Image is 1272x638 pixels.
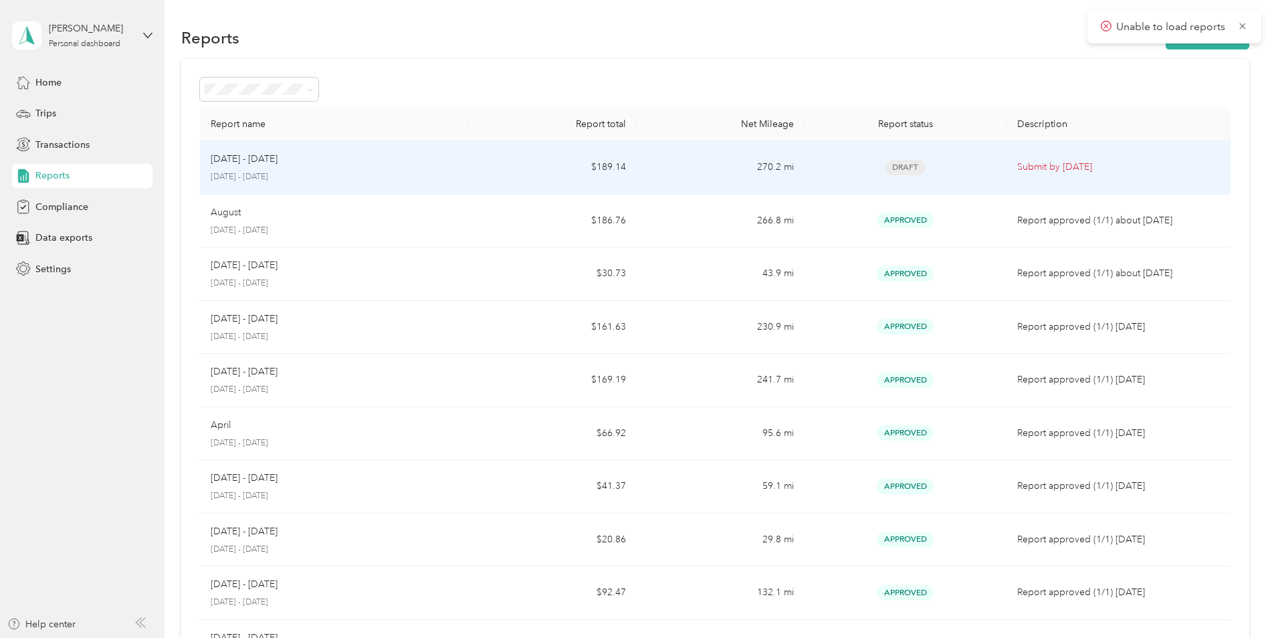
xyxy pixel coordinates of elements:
span: Approved [877,373,934,388]
p: [DATE] - [DATE] [211,471,278,486]
td: 59.1 mi [637,460,805,514]
td: $169.19 [469,354,637,407]
span: Settings [35,262,71,276]
span: Approved [877,479,934,494]
p: Report approved (1/1) about [DATE] [1017,266,1220,281]
span: Approved [877,425,934,441]
span: Approved [877,213,934,228]
p: [DATE] - [DATE] [211,331,458,343]
p: April [211,418,231,433]
p: [DATE] - [DATE] [211,577,278,592]
td: 29.8 mi [637,514,805,567]
th: Description [1006,108,1231,141]
td: 95.6 mi [637,407,805,461]
p: [DATE] - [DATE] [211,278,458,290]
td: 230.9 mi [637,301,805,354]
span: Transactions [35,138,90,152]
p: [DATE] - [DATE] [211,152,278,167]
th: Report name [200,108,469,141]
td: $41.37 [469,460,637,514]
span: Trips [35,106,56,120]
span: Approved [877,532,934,547]
td: 241.7 mi [637,354,805,407]
p: Unable to load reports [1116,19,1229,35]
p: [DATE] - [DATE] [211,312,278,326]
td: $186.76 [469,195,637,248]
p: [DATE] - [DATE] [211,171,458,183]
iframe: Everlance-gr Chat Button Frame [1197,563,1272,638]
td: 266.8 mi [637,195,805,248]
p: Report approved (1/1) [DATE] [1017,373,1220,387]
th: Report total [469,108,637,141]
span: Draft [885,160,926,175]
p: [DATE] - [DATE] [211,384,458,396]
td: $189.14 [469,141,637,195]
p: Report approved (1/1) [DATE] [1017,426,1220,441]
td: $30.73 [469,247,637,301]
p: [DATE] - [DATE] [211,225,458,237]
td: 270.2 mi [637,141,805,195]
p: [DATE] - [DATE] [211,437,458,449]
div: Report status [815,118,995,130]
div: Personal dashboard [49,40,120,48]
span: Home [35,76,62,90]
p: [DATE] - [DATE] [211,258,278,273]
span: Approved [877,585,934,601]
td: $92.47 [469,566,637,620]
div: [PERSON_NAME] [49,21,132,35]
td: 43.9 mi [637,247,805,301]
th: Net Mileage [637,108,805,141]
p: [DATE] - [DATE] [211,597,458,609]
span: Reports [35,169,70,183]
p: [DATE] - [DATE] [211,524,278,539]
button: Help center [7,617,76,631]
td: 132.1 mi [637,566,805,620]
p: Report approved (1/1) [DATE] [1017,585,1220,600]
h1: Reports [181,31,239,45]
td: $161.63 [469,301,637,354]
p: [DATE] - [DATE] [211,490,458,502]
p: Report approved (1/1) about [DATE] [1017,213,1220,228]
span: Approved [877,319,934,334]
span: Approved [877,266,934,282]
td: $66.92 [469,407,637,461]
p: Submit by [DATE] [1017,160,1220,175]
p: [DATE] - [DATE] [211,364,278,379]
p: August [211,205,241,220]
p: Report approved (1/1) [DATE] [1017,532,1220,547]
p: [DATE] - [DATE] [211,544,458,556]
span: Data exports [35,231,92,245]
p: Report approved (1/1) [DATE] [1017,479,1220,494]
span: Compliance [35,200,88,214]
td: $20.86 [469,514,637,567]
p: Report approved (1/1) [DATE] [1017,320,1220,334]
